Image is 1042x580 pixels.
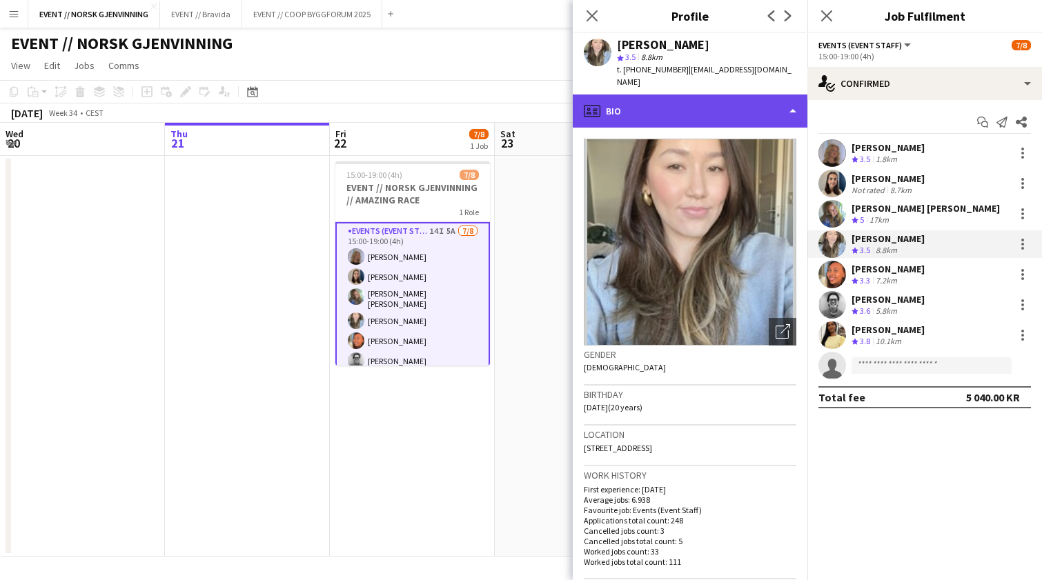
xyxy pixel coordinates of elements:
[459,207,479,217] span: 1 Role
[617,64,792,87] span: | [EMAIL_ADDRESS][DOMAIN_NAME]
[584,515,796,526] p: Applications total count: 248
[584,536,796,546] p: Cancelled jobs total count: 5
[584,494,796,505] p: Average jobs: 6.938
[584,388,796,401] h3: Birthday
[807,7,1042,25] h3: Job Fulfilment
[46,108,80,118] span: Week 34
[44,59,60,72] span: Edit
[584,557,796,567] p: Worked jobs total count: 111
[335,161,490,366] app-job-card: 15:00-19:00 (4h)7/8EVENT // NORSK GJENVINNING // AMAZING RACE1 RoleEvents (Event Staff)14I5A7/815...
[867,214,892,226] div: 17km
[873,306,900,317] div: 5.8km
[818,40,913,50] button: Events (Event Staff)
[469,129,489,139] span: 7/8
[617,64,689,74] span: t. [PHONE_NUMBER]
[852,185,887,195] div: Not rated
[584,505,796,515] p: Favourite job: Events (Event Staff)
[11,59,30,72] span: View
[818,390,865,404] div: Total fee
[852,172,925,185] div: [PERSON_NAME]
[584,443,652,453] span: [STREET_ADDRESS]
[852,141,925,154] div: [PERSON_NAME]
[769,318,796,346] div: Open photos pop-in
[807,67,1042,100] div: Confirmed
[584,362,666,372] span: [DEMOGRAPHIC_DATA]
[617,39,709,51] div: [PERSON_NAME]
[470,141,488,151] div: 1 Job
[860,336,870,346] span: 3.8
[584,139,796,346] img: Crew avatar or photo
[335,181,490,206] h3: EVENT // NORSK GJENVINNING // AMAZING RACE
[11,106,43,120] div: [DATE]
[638,52,665,62] span: 8.8km
[584,428,796,441] h3: Location
[1012,40,1031,50] span: 7/8
[6,128,23,140] span: Wed
[852,293,925,306] div: [PERSON_NAME]
[852,202,1000,214] div: [PERSON_NAME] [PERSON_NAME]
[625,52,636,62] span: 3.5
[860,214,864,225] span: 5
[573,7,807,25] h3: Profile
[584,469,796,481] h3: Work history
[160,1,242,28] button: EVENT // Bravida
[6,57,36,74] a: View
[68,57,100,74] a: Jobs
[584,348,796,361] h3: Gender
[860,275,870,286] span: 3.3
[873,245,900,257] div: 8.8km
[168,135,188,151] span: 21
[818,40,902,50] span: Events (Event Staff)
[86,108,104,118] div: CEST
[498,135,515,151] span: 23
[887,185,914,195] div: 8.7km
[584,546,796,557] p: Worked jobs count: 33
[584,526,796,536] p: Cancelled jobs count: 3
[500,128,515,140] span: Sat
[818,51,1031,61] div: 15:00-19:00 (4h)
[860,306,870,316] span: 3.6
[333,135,346,151] span: 22
[966,390,1020,404] div: 5 040.00 KR
[346,170,402,180] span: 15:00-19:00 (4h)
[852,323,925,336] div: [PERSON_NAME]
[852,263,925,275] div: [PERSON_NAME]
[573,94,807,128] div: Bio
[584,402,642,412] span: [DATE] (20 years)
[852,232,925,245] div: [PERSON_NAME]
[460,170,479,180] span: 7/8
[335,222,490,416] app-card-role: Events (Event Staff)14I5A7/815:00-19:00 (4h)[PERSON_NAME][PERSON_NAME][PERSON_NAME] [PERSON_NAME]...
[584,484,796,494] p: First experience: [DATE]
[39,57,66,74] a: Edit
[873,154,900,166] div: 1.8km
[108,59,139,72] span: Comms
[3,135,23,151] span: 20
[103,57,145,74] a: Comms
[860,245,870,255] span: 3.5
[242,1,382,28] button: EVENT // COOP BYGGFORUM 2025
[11,33,233,54] h1: EVENT // NORSK GJENVINNING
[170,128,188,140] span: Thu
[873,275,900,287] div: 7.2km
[28,1,160,28] button: EVENT // NORSK GJENVINNING
[860,154,870,164] span: 3.5
[335,128,346,140] span: Fri
[873,336,904,348] div: 10.1km
[74,59,95,72] span: Jobs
